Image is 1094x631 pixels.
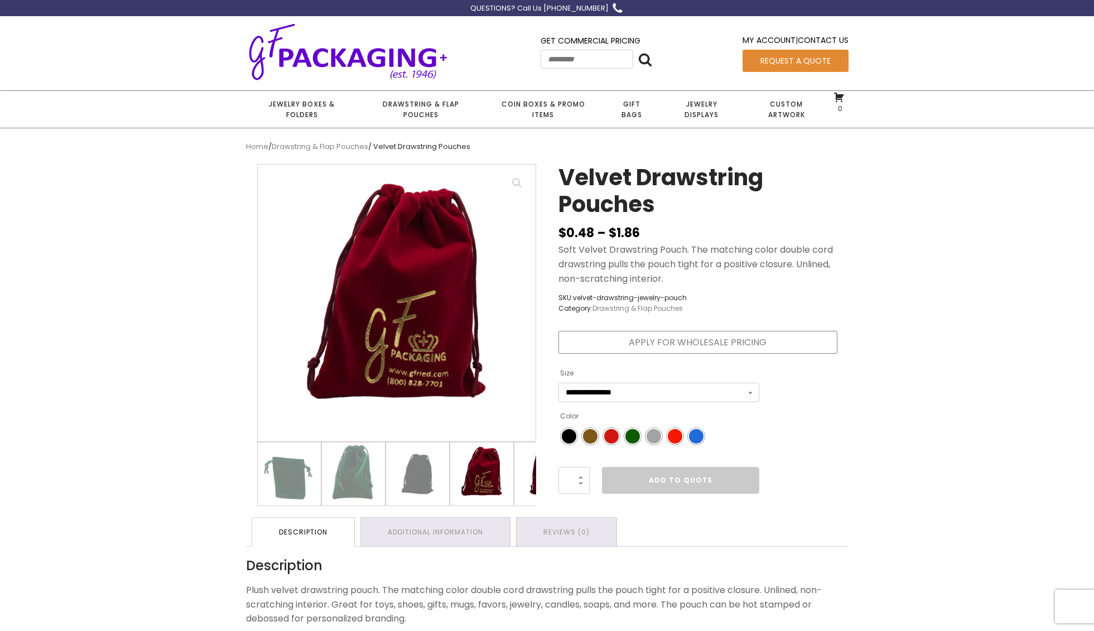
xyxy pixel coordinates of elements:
[561,428,577,445] li: Black
[573,293,687,302] span: velvet-drawstring-jewelry-pouch
[624,428,641,445] li: Green
[558,164,837,223] h1: Velvet Drawstring Pouches
[246,21,450,82] img: GF Packaging + - Established 1946
[386,442,449,505] img: Medium size black velvet jewelry pouch.
[483,91,603,128] a: Coin Boxes & Promo Items
[558,467,590,494] input: Product quantity
[560,364,573,382] label: Size
[358,91,483,128] a: Drawstring & Flap Pouches
[361,518,510,546] a: Additional information
[558,224,594,242] bdi: 0.48
[592,304,683,313] a: Drawstring & Flap Pouches
[603,428,620,445] li: Burgundy
[743,34,849,49] div: |
[582,428,599,445] li: Brown
[558,426,759,447] ul: Color
[558,243,837,286] p: Soft Velvet Drawstring Pouch. The matching color double cord drawstring pulls the pouch tight for...
[272,141,368,152] a: Drawstring & Flap Pouches
[507,173,527,193] a: View full-screen image gallery
[246,558,849,574] h2: Description
[597,224,606,242] span: –
[835,104,842,113] span: 0
[450,442,513,505] img: Medium size velvet burgundy drawstring pouch with gold foil logo.
[645,428,662,445] li: Grey
[833,91,845,113] a: 0
[517,518,616,546] a: Reviews (0)
[470,3,609,15] div: QUESTIONS? Call Us [PHONE_NUMBER]
[661,91,743,128] a: Jewelry Displays
[667,428,683,445] li: Red
[514,442,577,505] img: Medium size velvet burgundy drawstring pouch.
[609,224,616,242] span: $
[558,331,837,354] a: Apply for Wholesale Pricing
[743,35,796,46] a: My Account
[246,91,358,128] a: Jewelry Boxes & Folders
[558,292,687,303] span: SKU:
[602,467,759,494] a: Add to Quote
[743,50,849,72] a: Request a Quote
[688,428,705,445] li: Royal Blue
[603,91,661,128] a: Gift Bags
[558,224,566,242] span: $
[541,35,640,46] a: Get Commercial Pricing
[743,91,830,128] a: Custom Artwork
[798,35,849,46] a: Contact Us
[560,407,579,425] label: Color
[558,303,687,314] span: Category:
[246,583,849,626] p: Plush velvet drawstring pouch. The matching color double cord drawstring pulls the pouch tight fo...
[246,141,849,153] nav: Breadcrumb
[252,518,354,546] a: Description
[246,141,268,152] a: Home
[609,224,640,242] bdi: 1.86
[322,442,385,505] img: Medium size green velvet drawstring bag.
[258,442,321,505] img: Small green velvet drawstring pouch.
